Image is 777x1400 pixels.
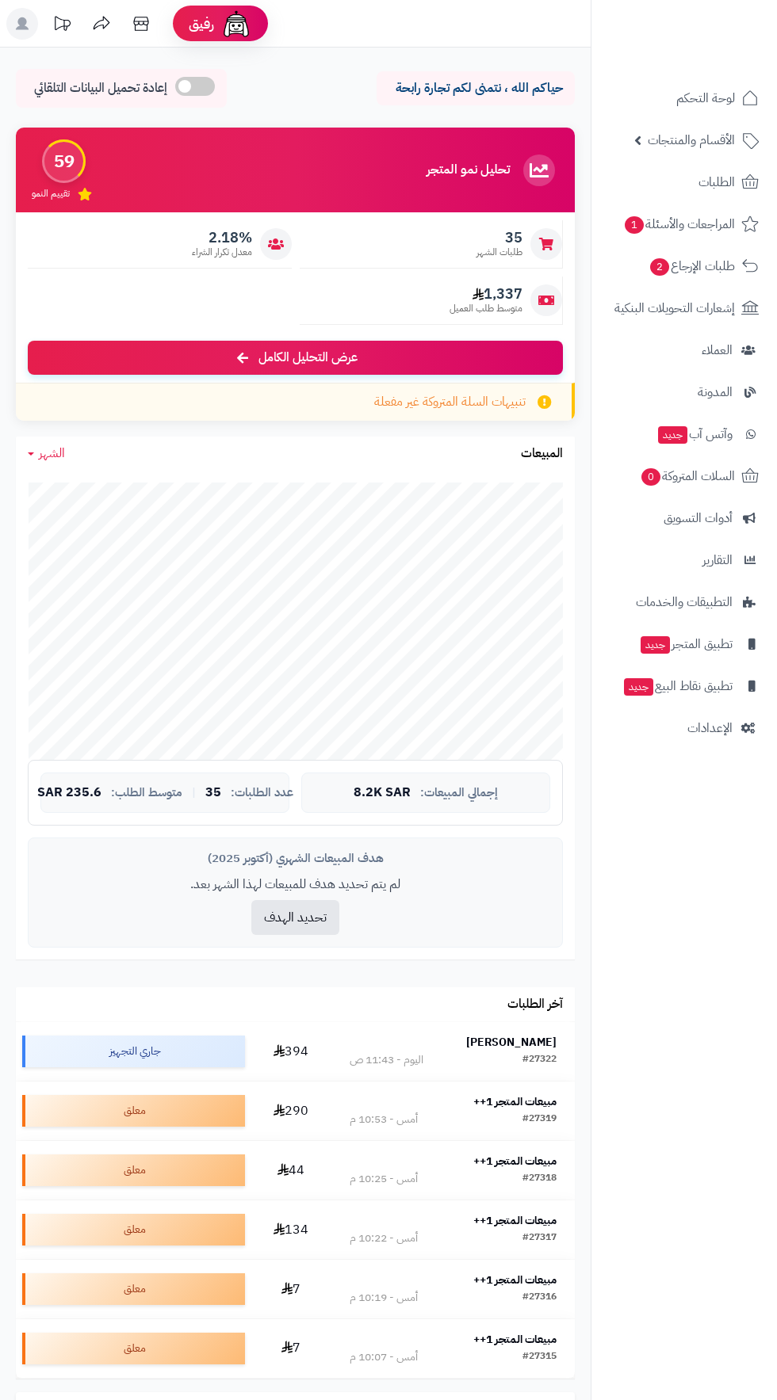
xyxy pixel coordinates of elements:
div: أمس - 10:19 م [350,1290,418,1306]
a: الطلبات [601,163,767,201]
a: الشهر [28,444,65,463]
a: المدونة [601,373,767,411]
a: تطبيق نقاط البيعجديد [601,667,767,705]
span: إشعارات التحويلات البنكية [614,297,735,319]
button: تحديد الهدف [251,900,339,935]
div: معلق [22,1214,245,1246]
img: logo-2.png [669,44,762,78]
strong: مبيعات المتجر 1++ [473,1212,557,1229]
strong: مبيعات المتجر 1++ [473,1153,557,1169]
div: معلق [22,1095,245,1127]
div: أمس - 10:53 م [350,1112,418,1127]
td: 7 [251,1260,331,1318]
span: وآتس آب [656,423,733,445]
span: الأقسام والمنتجات [648,129,735,151]
div: معلق [22,1273,245,1305]
div: معلق [22,1333,245,1364]
a: الإعدادات [601,709,767,747]
span: 0 [641,468,660,486]
span: 35 [477,229,522,246]
span: 2 [650,258,669,276]
span: تطبيق نقاط البيع [622,675,733,697]
a: المراجعات والأسئلة1 [601,205,767,243]
div: #27319 [522,1112,557,1127]
div: #27318 [522,1171,557,1187]
span: جديد [641,636,670,654]
a: إشعارات التحويلات البنكية [601,289,767,327]
span: 8.2K SAR [354,786,411,800]
td: 394 [251,1022,331,1081]
td: 7 [251,1319,331,1378]
p: لم يتم تحديد هدف للمبيعات لهذا الشهر بعد. [40,875,550,894]
span: متوسط الطلب: [111,786,182,799]
span: السلات المتروكة [640,465,735,487]
span: التقارير [702,549,733,571]
span: جديد [624,678,653,696]
strong: مبيعات المتجر 1++ [473,1331,557,1348]
h3: آخر الطلبات [507,998,563,1012]
a: السلات المتروكة0 [601,457,767,495]
span: تنبيهات السلة المتروكة غير مفعلة [374,393,526,411]
span: تقييم النمو [32,187,70,200]
span: المدونة [698,381,733,403]
a: تطبيق المتجرجديد [601,625,767,663]
a: أدوات التسويق [601,499,767,537]
span: 1 [625,216,644,234]
span: متوسط طلب العميل [450,302,522,315]
div: #27317 [522,1230,557,1246]
h3: تحليل نمو المتجر [427,163,510,177]
span: 35 [205,786,221,800]
a: لوحة التحكم [601,79,767,117]
span: الطلبات [699,171,735,193]
span: معدل تكرار الشراء [192,246,252,259]
span: رفيق [189,14,214,33]
span: 235.6 SAR [37,786,101,800]
span: لوحة التحكم [676,87,735,109]
span: طلبات الشهر [477,246,522,259]
div: أمس - 10:07 م [350,1349,418,1365]
span: التطبيقات والخدمات [636,591,733,613]
span: الشهر [39,444,65,463]
td: 134 [251,1200,331,1259]
div: أمس - 10:22 م [350,1230,418,1246]
span: تطبيق المتجر [639,633,733,655]
strong: مبيعات المتجر 1++ [473,1093,557,1110]
div: معلق [22,1154,245,1186]
span: المراجعات والأسئلة [623,213,735,235]
span: | [192,787,196,799]
span: عدد الطلبات: [231,786,293,799]
a: التطبيقات والخدمات [601,583,767,621]
div: #27315 [522,1349,557,1365]
span: إعادة تحميل البيانات التلقائي [34,79,167,97]
td: 290 [251,1081,331,1140]
span: 2.18% [192,229,252,246]
div: #27322 [522,1052,557,1068]
td: 44 [251,1141,331,1200]
img: ai-face.png [220,8,252,40]
span: جديد [658,426,687,444]
a: تحديثات المنصة [42,8,82,44]
span: إجمالي المبيعات: [420,786,498,799]
div: هدف المبيعات الشهري (أكتوبر 2025) [40,850,550,867]
span: عرض التحليل الكامل [258,349,358,367]
strong: مبيعات المتجر 1++ [473,1272,557,1288]
div: اليوم - 11:43 ص [350,1052,423,1068]
a: وآتس آبجديد [601,415,767,453]
a: عرض التحليل الكامل [28,341,563,375]
div: #27316 [522,1290,557,1306]
div: أمس - 10:25 م [350,1171,418,1187]
span: أدوات التسويق [664,507,733,529]
span: العملاء [702,339,733,361]
strong: [PERSON_NAME] [466,1034,557,1051]
span: 1,337 [450,285,522,303]
div: جاري التجهيز [22,1036,245,1067]
span: الإعدادات [687,717,733,739]
a: التقارير [601,541,767,579]
h3: المبيعات [521,447,563,461]
p: حياكم الله ، نتمنى لكم تجارة رابحة [388,79,563,97]
a: العملاء [601,331,767,369]
a: طلبات الإرجاع2 [601,247,767,285]
span: طلبات الإرجاع [649,255,735,277]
